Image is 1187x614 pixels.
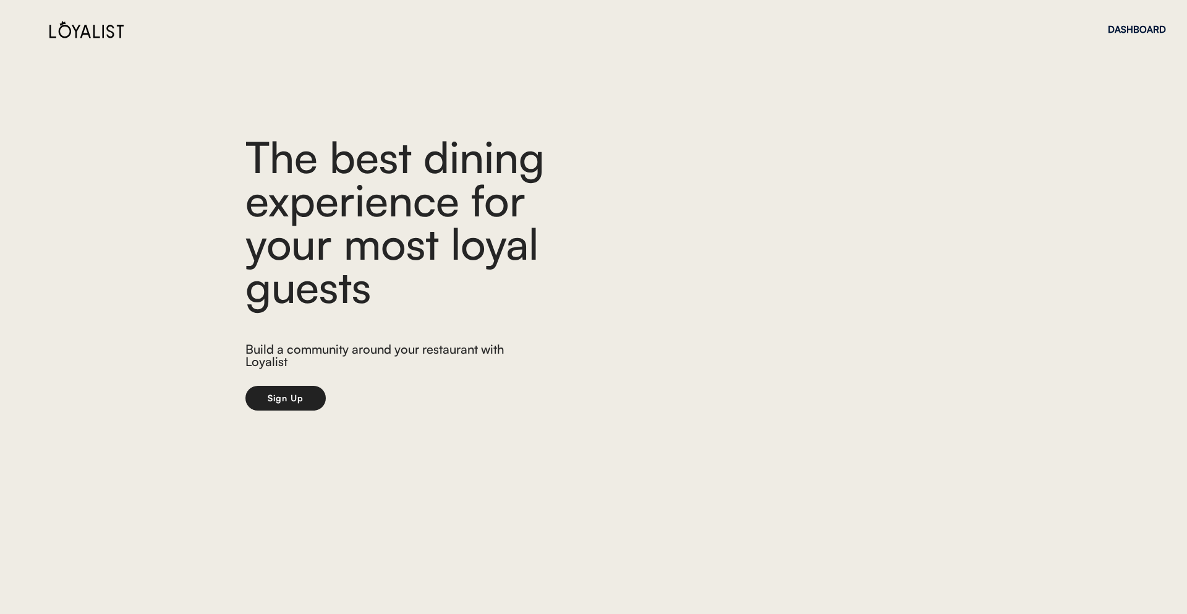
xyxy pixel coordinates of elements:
div: Build a community around your restaurant with Loyalist [245,343,516,371]
img: Loyalist%20Logo%20Black.svg [49,20,124,38]
div: The best dining experience for your most loyal guests [245,135,616,308]
div: DASHBOARD [1108,25,1166,34]
img: yH5BAEAAAAALAAAAAABAAEAAAIBRAA7 [653,99,942,448]
button: Sign Up [245,386,326,411]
